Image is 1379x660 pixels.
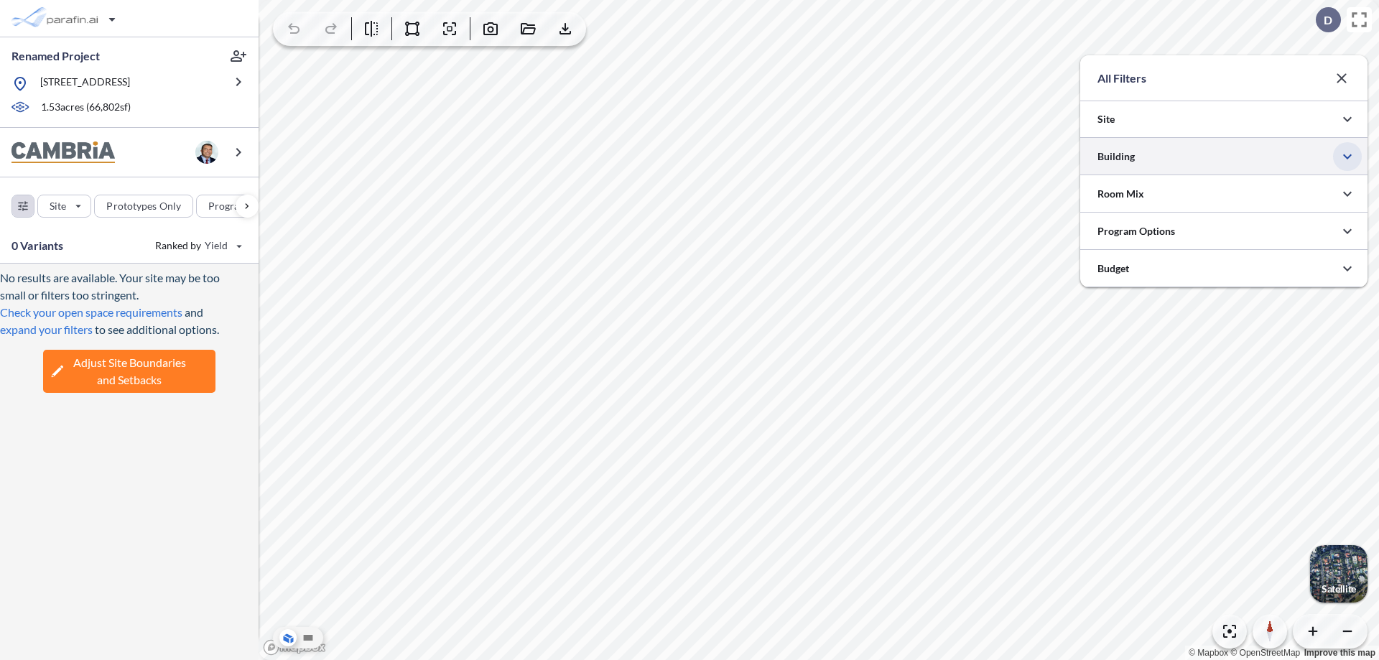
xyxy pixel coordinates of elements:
p: Program [208,199,249,213]
a: Mapbox homepage [263,639,326,656]
button: Program [196,195,274,218]
p: 0 Variants [11,237,64,254]
a: Mapbox [1189,648,1228,658]
button: Switcher ImageSatellite [1310,545,1368,603]
p: [STREET_ADDRESS] [40,75,130,93]
span: Yield [205,238,228,253]
p: Satellite [1322,583,1356,595]
button: Prototypes Only [94,195,193,218]
button: Site [37,195,91,218]
span: Adjust Site Boundaries and Setbacks [73,354,186,389]
img: BrandImage [11,141,115,164]
p: 1.53 acres ( 66,802 sf) [41,100,131,116]
p: D [1324,14,1332,27]
p: Renamed Project [11,48,100,64]
img: user logo [195,141,218,164]
button: Aerial View [279,629,297,646]
button: Adjust Site Boundariesand Setbacks [43,350,215,393]
p: Budget [1097,261,1129,276]
button: Site Plan [300,629,317,646]
button: Ranked by Yield [144,234,251,257]
p: Site [1097,112,1115,126]
p: Site [50,199,66,213]
p: All Filters [1097,70,1146,87]
img: Switcher Image [1310,545,1368,603]
a: OpenStreetMap [1230,648,1300,658]
p: Program Options [1097,224,1175,238]
p: Prototypes Only [106,199,181,213]
a: Improve this map [1304,648,1375,658]
p: Room Mix [1097,187,1144,201]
